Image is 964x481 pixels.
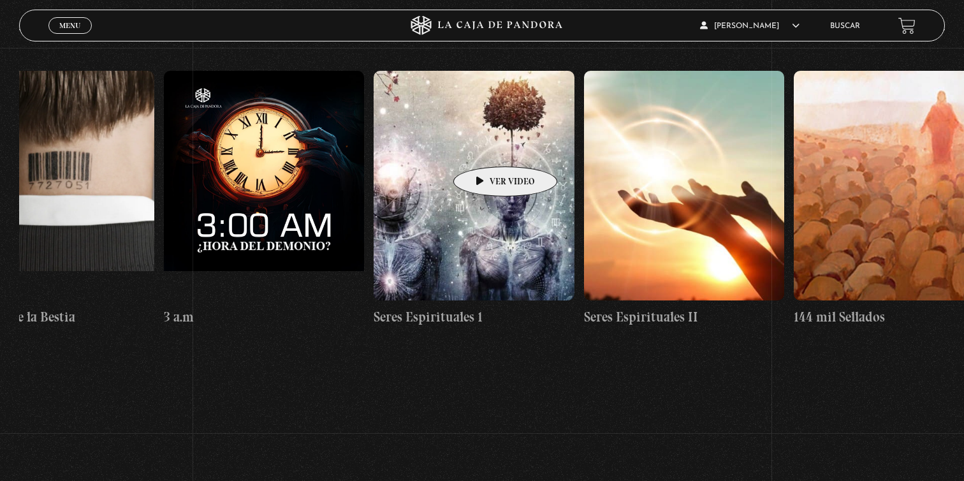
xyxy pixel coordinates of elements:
a: Buscar [830,22,860,30]
a: View your shopping cart [898,17,916,34]
button: Previous [19,18,41,41]
h4: 3 a.m [164,307,364,327]
a: 3 a.m [164,50,364,347]
a: Seres Espirituales 1 [374,50,574,347]
h4: Seres Espirituales 1 [374,307,574,327]
a: Seres Espirituales II [584,50,784,347]
button: Next [923,18,945,41]
h4: Seres Espirituales II [584,307,784,327]
span: Menu [59,22,80,29]
span: Cerrar [55,33,85,41]
span: [PERSON_NAME] [700,22,800,30]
